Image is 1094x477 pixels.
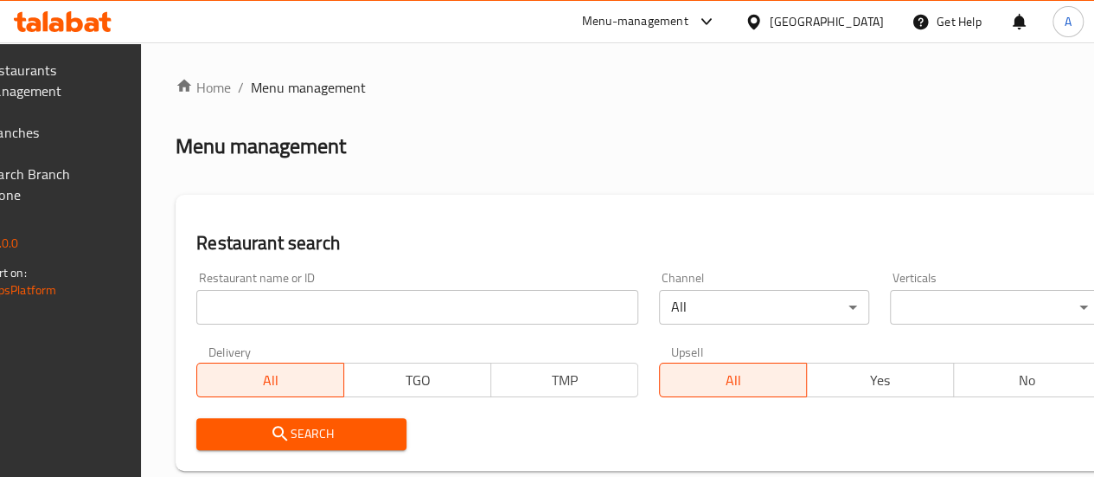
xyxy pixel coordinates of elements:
[351,368,484,393] span: TGO
[238,77,244,98] li: /
[251,77,366,98] span: Menu management
[343,363,491,397] button: TGO
[210,423,393,445] span: Search
[176,77,231,98] a: Home
[671,345,703,358] label: Upsell
[196,363,344,397] button: All
[770,12,884,31] div: [GEOGRAPHIC_DATA]
[961,368,1094,393] span: No
[490,363,638,397] button: TMP
[176,132,346,160] h2: Menu management
[659,363,807,397] button: All
[814,368,947,393] span: Yes
[196,418,406,450] button: Search
[498,368,631,393] span: TMP
[204,368,337,393] span: All
[208,345,252,358] label: Delivery
[1065,12,1072,31] span: A
[196,290,638,325] input: Search for restaurant name or ID..
[806,363,954,397] button: Yes
[582,11,688,32] div: Menu-management
[659,290,869,325] div: All
[667,368,800,393] span: All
